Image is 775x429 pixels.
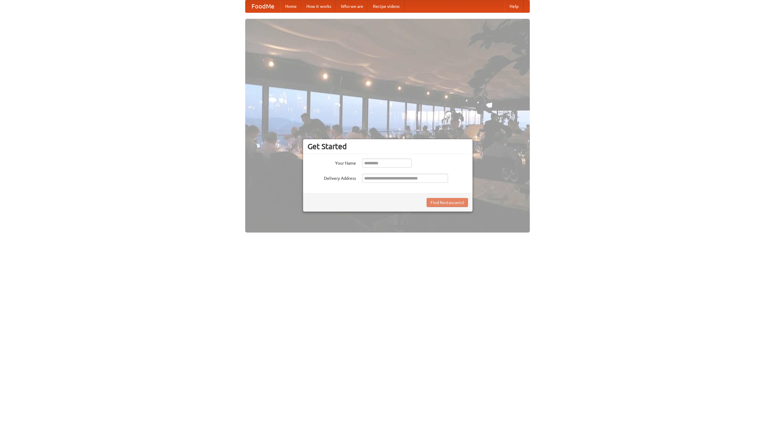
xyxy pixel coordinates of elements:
label: Your Name [308,159,356,166]
button: Find Restaurants! [427,198,468,207]
label: Delivery Address [308,174,356,181]
a: Home [280,0,302,12]
a: Who we are [336,0,368,12]
a: FoodMe [246,0,280,12]
a: Help [505,0,523,12]
a: Recipe videos [368,0,404,12]
a: How it works [302,0,336,12]
h3: Get Started [308,142,468,151]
